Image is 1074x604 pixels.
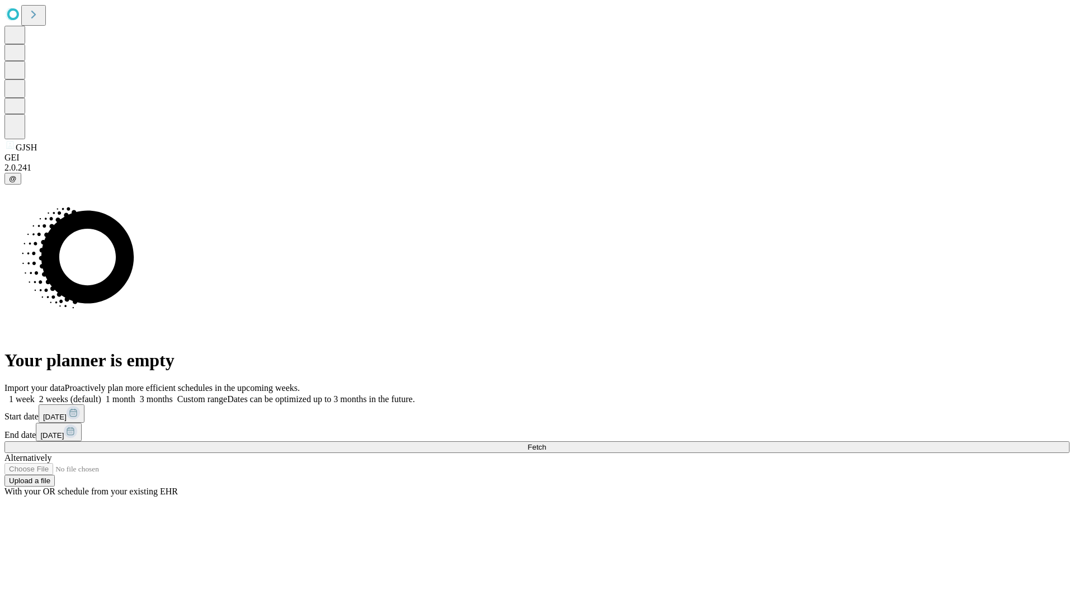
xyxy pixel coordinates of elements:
button: [DATE] [36,423,82,441]
span: With your OR schedule from your existing EHR [4,487,178,496]
span: [DATE] [40,431,64,440]
span: 3 months [140,394,173,404]
span: GJSH [16,143,37,152]
div: 2.0.241 [4,163,1070,173]
span: Import your data [4,383,65,393]
button: Upload a file [4,475,55,487]
button: @ [4,173,21,185]
span: Custom range [177,394,227,404]
div: Start date [4,404,1070,423]
span: 1 month [106,394,135,404]
span: @ [9,174,17,183]
div: End date [4,423,1070,441]
span: Proactively plan more efficient schedules in the upcoming weeks. [65,383,300,393]
button: [DATE] [39,404,84,423]
button: Fetch [4,441,1070,453]
span: 2 weeks (default) [39,394,101,404]
h1: Your planner is empty [4,350,1070,371]
div: GEI [4,153,1070,163]
span: [DATE] [43,413,67,421]
span: 1 week [9,394,35,404]
span: Alternatively [4,453,51,463]
span: Dates can be optimized up to 3 months in the future. [227,394,414,404]
span: Fetch [527,443,546,451]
